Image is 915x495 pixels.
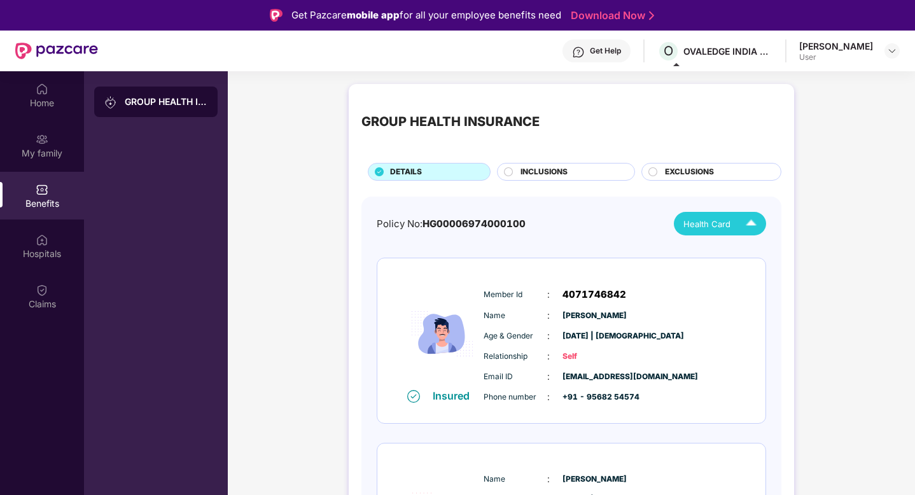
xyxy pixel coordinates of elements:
a: Download Now [571,9,650,22]
strong: mobile app [347,9,400,21]
div: Get Help [590,46,621,56]
span: [PERSON_NAME] [562,473,626,485]
img: svg+xml;base64,PHN2ZyBpZD0iSG9tZSIgeG1sbnM9Imh0dHA6Ly93d3cudzMub3JnLzIwMDAvc3ZnIiB3aWR0aD0iMjAiIG... [36,83,48,95]
span: : [547,390,550,404]
span: Name [484,473,547,485]
div: [PERSON_NAME] [799,40,873,52]
div: User [799,52,873,62]
img: Logo [270,9,283,22]
span: DETAILS [390,166,422,178]
span: [DATE] | [DEMOGRAPHIC_DATA] [562,330,626,342]
span: Self [562,351,626,363]
span: : [547,349,550,363]
img: Stroke [649,9,654,22]
span: : [547,370,550,384]
span: Name [484,310,547,322]
span: 4071746842 [562,287,626,302]
span: Health Card [683,218,730,230]
img: Icuh8uwCUCF+XjCZyLQsAKiDCM9HiE6CMYmKQaPGkZKaA32CAAACiQcFBJY0IsAAAAASUVORK5CYII= [740,213,762,235]
span: Email ID [484,371,547,383]
div: Insured [433,389,477,402]
span: : [547,288,550,302]
span: : [547,309,550,323]
div: Policy No: [377,216,526,232]
img: svg+xml;base64,PHN2ZyB3aWR0aD0iMjAiIGhlaWdodD0iMjAiIHZpZXdCb3g9IjAgMCAyMCAyMCIgZmlsbD0ibm9uZSIgeG... [104,96,117,109]
div: OVALEDGE INDIA PRIVATE LIMITED [683,45,772,57]
img: svg+xml;base64,PHN2ZyB4bWxucz0iaHR0cDovL3d3dy53My5vcmcvMjAwMC9zdmciIHdpZHRoPSIxNiIgaGVpZ2h0PSIxNi... [407,390,420,403]
img: svg+xml;base64,PHN2ZyBpZD0iQmVuZWZpdHMiIHhtbG5zPSJodHRwOi8vd3d3LnczLm9yZy8yMDAwL3N2ZyIgd2lkdGg9Ij... [36,183,48,196]
button: Health Card [674,212,766,235]
span: Member Id [484,289,547,301]
img: icon [404,279,480,389]
span: Age & Gender [484,330,547,342]
span: +91 - 95682 54574 [562,391,626,403]
span: Phone number [484,391,547,403]
span: HG00006974000100 [423,218,526,230]
img: svg+xml;base64,PHN2ZyBpZD0iSGVscC0zMngzMiIgeG1sbnM9Imh0dHA6Ly93d3cudzMub3JnLzIwMDAvc3ZnIiB3aWR0aD... [572,46,585,59]
img: svg+xml;base64,PHN2ZyB3aWR0aD0iMjAiIGhlaWdodD0iMjAiIHZpZXdCb3g9IjAgMCAyMCAyMCIgZmlsbD0ibm9uZSIgeG... [36,133,48,146]
span: EXCLUSIONS [665,166,714,178]
span: : [547,472,550,486]
span: [PERSON_NAME] [562,310,626,322]
span: [EMAIL_ADDRESS][DOMAIN_NAME] [562,371,626,383]
span: Relationship [484,351,547,363]
img: svg+xml;base64,PHN2ZyBpZD0iQ2xhaW0iIHhtbG5zPSJodHRwOi8vd3d3LnczLm9yZy8yMDAwL3N2ZyIgd2lkdGg9IjIwIi... [36,284,48,296]
img: New Pazcare Logo [15,43,98,59]
img: svg+xml;base64,PHN2ZyBpZD0iRHJvcGRvd24tMzJ4MzIiIHhtbG5zPSJodHRwOi8vd3d3LnczLm9yZy8yMDAwL3N2ZyIgd2... [887,46,897,56]
img: svg+xml;base64,PHN2ZyBpZD0iSG9zcGl0YWxzIiB4bWxucz0iaHR0cDovL3d3dy53My5vcmcvMjAwMC9zdmciIHdpZHRoPS... [36,234,48,246]
span: INCLUSIONS [520,166,568,178]
div: Get Pazcare for all your employee benefits need [291,8,561,23]
span: O [664,43,673,59]
div: GROUP HEALTH INSURANCE [361,112,540,132]
div: GROUP HEALTH INSURANCE [125,95,207,108]
span: : [547,329,550,343]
